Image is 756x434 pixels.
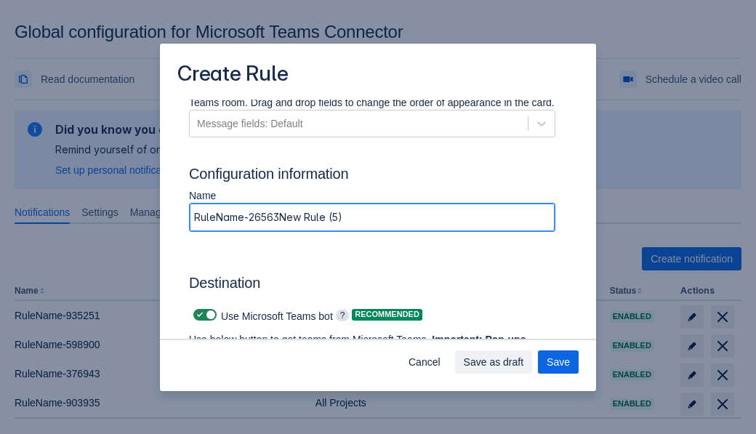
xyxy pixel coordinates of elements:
input: Please enter the name of the rule here [190,204,555,230]
button: Save [538,350,579,374]
h3: Destination [189,274,555,297]
div: Use Microsoft Teams bot [189,305,333,325]
span: Cancel [409,350,441,374]
p: Name [189,188,555,203]
span: ? [336,310,350,321]
h3: Create Rule [177,61,289,89]
span: Save as draft [464,350,524,374]
div: Scrollable content [160,100,596,340]
div: Message fields: Default [197,116,303,131]
p: Use below button to get teams from Microsoft Teams. [189,332,532,361]
span: Save [547,350,570,374]
button: Save as draft [455,350,533,374]
h3: Configuration information [189,165,567,188]
button: Cancel [400,350,449,374]
span: Recommended [352,310,422,318]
